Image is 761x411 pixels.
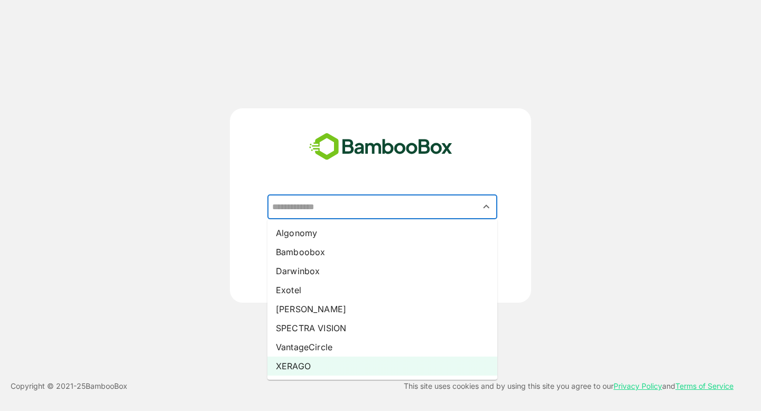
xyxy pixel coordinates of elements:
[267,319,497,338] li: SPECTRA VISION
[267,281,497,300] li: Exotel
[267,261,497,281] li: Darwinbox
[303,129,458,164] img: bamboobox
[614,381,662,390] a: Privacy Policy
[267,242,497,261] li: Bamboobox
[675,381,734,390] a: Terms of Service
[267,223,497,242] li: Algonomy
[267,357,497,376] li: XERAGO
[267,338,497,357] li: VantageCircle
[11,380,127,393] p: Copyright © 2021- 25 BambooBox
[404,380,734,393] p: This site uses cookies and by using this site you agree to our and
[267,300,497,319] li: [PERSON_NAME]
[479,200,494,214] button: Close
